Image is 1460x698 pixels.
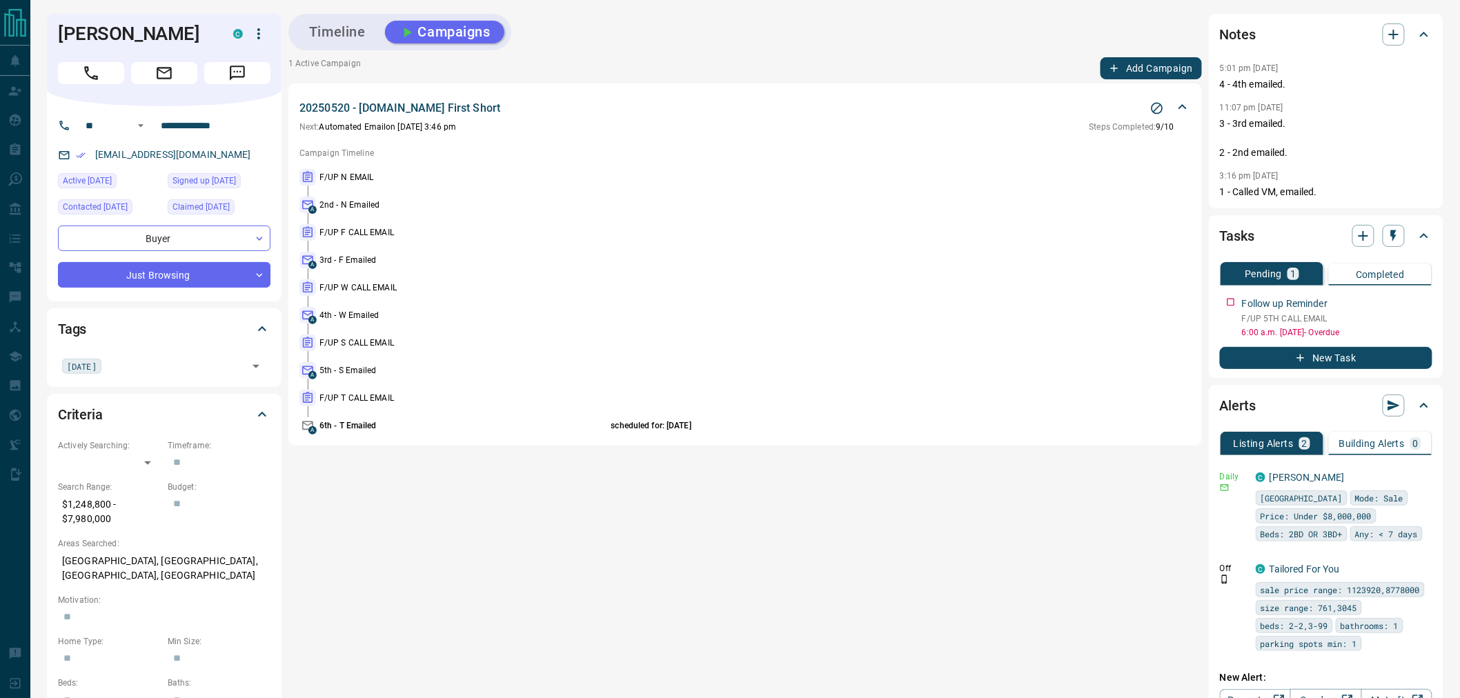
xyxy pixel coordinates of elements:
[58,403,103,426] h2: Criteria
[288,57,361,79] p: 1 Active Campaign
[58,677,161,689] p: Beds:
[168,173,270,192] div: Thu Oct 02 2025
[58,550,270,587] p: [GEOGRAPHIC_DATA], [GEOGRAPHIC_DATA], [GEOGRAPHIC_DATA], [GEOGRAPHIC_DATA]
[168,199,270,219] div: Thu Oct 02 2025
[58,481,161,493] p: Search Range:
[319,171,608,183] p: F/UP N EMAIL
[299,97,1191,136] div: 20250520 - [DOMAIN_NAME] First ShortStop CampaignNext:Automated Emailon [DATE] 3:46 pmSteps Compl...
[58,62,124,84] span: Call
[1256,472,1265,482] div: condos.ca
[63,200,128,214] span: Contacted [DATE]
[168,439,270,452] p: Timeframe:
[1220,562,1247,575] p: Off
[58,173,161,192] div: Thu Oct 09 2025
[1261,601,1357,615] span: size range: 761,3045
[1220,23,1256,46] h2: Notes
[1089,122,1156,132] span: Steps Completed:
[1341,619,1399,632] span: bathrooms: 1
[295,21,379,43] button: Timeline
[1261,637,1357,650] span: parking spots min: 1
[1220,171,1279,181] p: 3:16 pm [DATE]
[204,62,270,84] span: Message
[1242,297,1328,311] p: Follow up Reminder
[1339,439,1405,448] p: Building Alerts
[168,677,270,689] p: Baths:
[58,635,161,648] p: Home Type:
[172,174,236,188] span: Signed up [DATE]
[1261,527,1343,541] span: Beds: 2BD OR 3BD+
[1220,77,1432,92] p: 4 - 4th emailed.
[299,147,1191,159] p: Campaign Timeline
[319,392,608,404] p: F/UP T CALL EMAIL
[58,262,270,288] div: Just Browsing
[1270,472,1345,483] a: [PERSON_NAME]
[1261,509,1372,523] span: Price: Under $8,000,000
[58,318,86,340] h2: Tags
[58,199,161,219] div: Thu Oct 02 2025
[319,419,608,432] p: 6th - T Emailed
[1220,395,1256,417] h2: Alerts
[1356,270,1405,279] p: Completed
[308,426,317,435] span: A
[1290,269,1296,279] p: 1
[58,226,270,251] div: Buyer
[1220,219,1432,252] div: Tasks
[1261,619,1328,632] span: beds: 2-2,3-99
[308,371,317,379] span: A
[308,261,317,269] span: A
[1220,670,1432,685] p: New Alert:
[95,149,251,160] a: [EMAIL_ADDRESS][DOMAIN_NAME]
[385,21,504,43] button: Campaigns
[1220,575,1230,584] svg: Push Notification Only
[308,316,317,324] span: A
[319,281,608,294] p: F/UP W CALL EMAIL
[1220,103,1283,112] p: 11:07 pm [DATE]
[1101,57,1202,79] button: Add Campaign
[1234,439,1294,448] p: Listing Alerts
[1220,389,1432,422] div: Alerts
[168,481,270,493] p: Budget:
[1220,347,1432,369] button: New Task
[131,62,197,84] span: Email
[58,537,270,550] p: Areas Searched:
[1220,63,1279,73] p: 5:01 pm [DATE]
[172,200,230,214] span: Claimed [DATE]
[63,174,112,188] span: Active [DATE]
[1220,470,1247,483] p: Daily
[308,206,317,214] span: A
[1270,564,1340,575] a: Tailored For You
[58,23,213,45] h1: [PERSON_NAME]
[1261,583,1420,597] span: sale price range: 1123920,8778000
[1256,564,1265,574] div: condos.ca
[58,312,270,346] div: Tags
[58,398,270,431] div: Criteria
[1220,483,1230,492] svg: Email
[1261,491,1343,505] span: [GEOGRAPHIC_DATA]
[611,419,1092,432] p: scheduled for: [DATE]
[319,226,608,239] p: F/UP F CALL EMAIL
[58,439,161,452] p: Actively Searching:
[58,594,270,606] p: Motivation:
[299,122,319,132] span: Next:
[1413,439,1419,448] p: 0
[1242,312,1432,325] p: F/UP 5TH CALL EMAIL
[67,359,97,373] span: [DATE]
[319,337,608,349] p: F/UP S CALL EMAIL
[1220,225,1254,247] h2: Tasks
[299,100,500,117] p: 20250520 - [DOMAIN_NAME] First Short
[233,29,243,39] div: condos.ca
[1355,491,1403,505] span: Mode: Sale
[1302,439,1308,448] p: 2
[1220,18,1432,51] div: Notes
[1147,98,1167,119] button: Stop Campaign
[319,199,608,211] p: 2nd - N Emailed
[319,309,608,321] p: 4th - W Emailed
[76,150,86,160] svg: Email Verified
[58,493,161,530] p: $1,248,800 - $7,980,000
[246,357,266,376] button: Open
[1355,527,1418,541] span: Any: < 7 days
[132,117,149,134] button: Open
[299,121,456,133] p: Automated Email on [DATE] 3:46 pm
[319,254,608,266] p: 3rd - F Emailed
[1242,326,1432,339] p: 6:00 a.m. [DATE] - Overdue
